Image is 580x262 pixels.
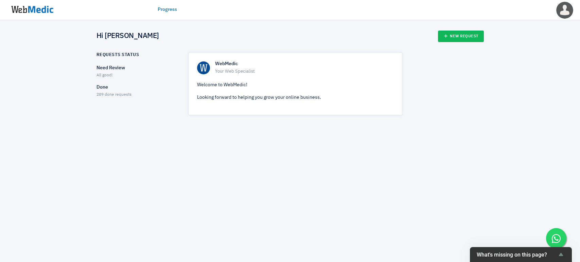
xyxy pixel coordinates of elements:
[438,31,484,42] a: New Request
[215,68,393,75] span: Your Web Specialist
[96,84,176,91] p: Done
[197,81,393,89] p: Welcome to WebMedic!
[215,61,393,67] h6: WebMedic
[96,52,139,58] h6: Requests Status
[477,251,557,258] span: What's missing on this page?
[197,94,393,101] p: Looking forward to helping you grow your online business.
[158,6,177,13] a: Progress
[477,250,565,259] button: Show survey - What's missing on this page?
[96,73,112,77] span: All good!
[96,93,131,97] span: 289 done requests
[96,32,159,41] h4: Hi [PERSON_NAME]
[96,64,176,72] p: Need Review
